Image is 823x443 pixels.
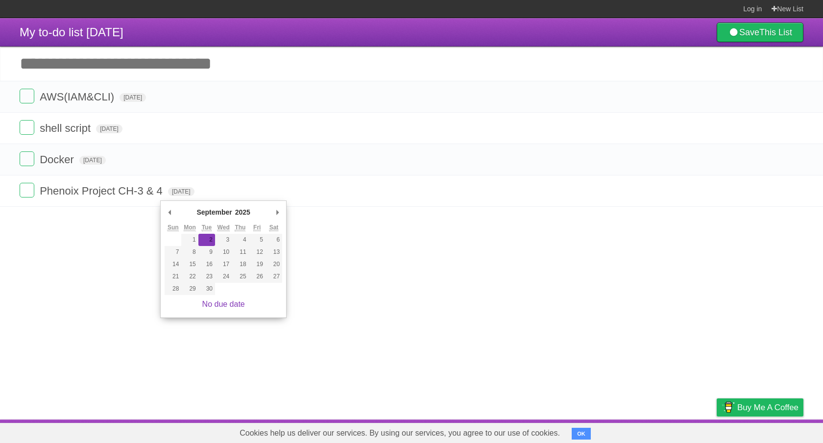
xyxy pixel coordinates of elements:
[181,283,198,295] button: 29
[215,258,232,271] button: 17
[168,187,194,196] span: [DATE]
[742,422,803,441] a: Suggest a feature
[202,224,212,231] abbr: Tuesday
[120,93,146,102] span: [DATE]
[165,271,181,283] button: 21
[249,271,266,283] button: 26
[232,246,248,258] button: 11
[198,258,215,271] button: 16
[181,234,198,246] button: 1
[235,224,245,231] abbr: Thursday
[266,246,282,258] button: 13
[232,234,248,246] button: 4
[272,205,282,220] button: Next Month
[20,25,123,39] span: My to-do list [DATE]
[40,185,165,197] span: Phenoix Project CH-3 & 4
[202,300,245,308] a: No due date
[20,120,34,135] label: Done
[234,205,252,220] div: 2025
[230,423,570,443] span: Cookies help us deliver our services. By using our services, you agree to our use of cookies.
[232,271,248,283] button: 25
[40,91,117,103] span: AWS(IAM&CLI)
[20,183,34,197] label: Done
[266,271,282,283] button: 27
[218,224,230,231] abbr: Wednesday
[717,398,803,417] a: Buy me a coffee
[215,271,232,283] button: 24
[165,258,181,271] button: 14
[198,246,215,258] button: 9
[759,27,792,37] b: This List
[269,224,279,231] abbr: Saturday
[572,428,591,440] button: OK
[20,151,34,166] label: Done
[215,246,232,258] button: 10
[249,234,266,246] button: 5
[40,122,93,134] span: shell script
[215,234,232,246] button: 3
[232,258,248,271] button: 18
[181,271,198,283] button: 22
[266,258,282,271] button: 20
[165,205,174,220] button: Previous Month
[168,224,179,231] abbr: Sunday
[266,234,282,246] button: 6
[198,283,215,295] button: 30
[704,422,729,441] a: Privacy
[198,271,215,283] button: 23
[253,224,261,231] abbr: Friday
[40,153,76,166] span: Docker
[249,258,266,271] button: 19
[737,399,799,416] span: Buy me a coffee
[165,283,181,295] button: 28
[181,246,198,258] button: 8
[184,224,196,231] abbr: Monday
[722,399,735,416] img: Buy me a coffee
[96,124,122,133] span: [DATE]
[619,422,658,441] a: Developers
[181,258,198,271] button: 15
[671,422,692,441] a: Terms
[249,246,266,258] button: 12
[165,246,181,258] button: 7
[717,23,803,42] a: SaveThis List
[20,89,34,103] label: Done
[586,422,607,441] a: About
[195,205,233,220] div: September
[79,156,106,165] span: [DATE]
[198,234,215,246] button: 2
